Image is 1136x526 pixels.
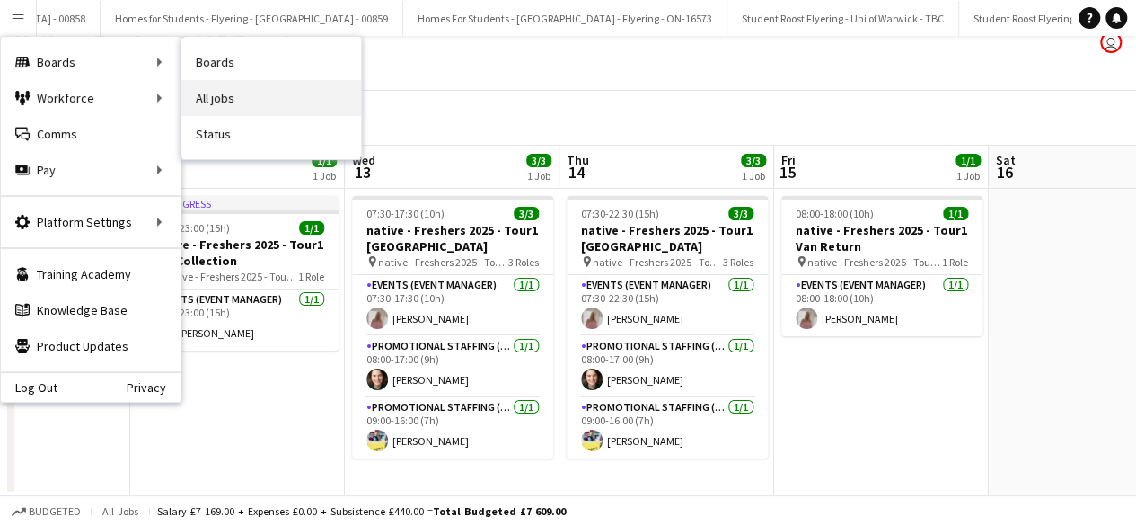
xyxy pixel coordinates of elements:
[181,44,361,80] a: Boards
[312,154,337,167] span: 1/1
[137,196,339,351] app-job-card: In progress08:00-23:00 (15h)1/1native - Freshers 2025 - Tour1 Van Collection native - Freshers 20...
[29,505,81,518] span: Budgeted
[366,207,445,220] span: 07:30-17:30 (10h)
[181,116,361,152] a: Status
[1,328,181,364] a: Product Updates
[567,196,768,459] app-job-card: 07:30-22:30 (15h)3/3native - Freshers 2025 - Tour1 [GEOGRAPHIC_DATA] native - Freshers 2025 - Tou...
[352,275,553,336] app-card-role: Events (Event Manager)1/107:30-17:30 (10h)[PERSON_NAME]
[352,397,553,459] app-card-role: Promotional Staffing (Brand Ambassadors)1/109:00-16:00 (7h)[PERSON_NAME]
[352,196,553,459] app-job-card: 07:30-17:30 (10h)3/3native - Freshers 2025 - Tour1 [GEOGRAPHIC_DATA] native - Freshers 2025 - Tou...
[1,256,181,292] a: Training Academy
[313,169,336,183] div: 1 Job
[514,207,539,220] span: 3/3
[781,222,982,254] h3: native - Freshers 2025 - Tour1 Van Return
[593,255,723,269] span: native - Freshers 2025 - Tour1 [GEOGRAPHIC_DATA]
[352,336,553,397] app-card-role: Promotional Staffing (Brand Ambassadors)1/108:00-17:00 (9h)[PERSON_NAME]
[157,504,566,518] div: Salary £7 169.00 + Expenses £0.00 + Subsistence £440.00 =
[527,169,550,183] div: 1 Job
[352,222,553,254] h3: native - Freshers 2025 - Tour1 [GEOGRAPHIC_DATA]
[567,275,768,336] app-card-role: Events (Event Manager)1/107:30-22:30 (15h)[PERSON_NAME]
[807,255,942,269] span: native - Freshers 2025 - Tour1 Van Return
[152,221,230,235] span: 08:00-23:00 (15h)
[1,152,181,188] div: Pay
[403,1,727,36] button: Homes For Students - [GEOGRAPHIC_DATA] - Flyering - ON-16573
[137,196,339,210] div: In progress
[956,169,980,183] div: 1 Job
[137,236,339,269] h3: native - Freshers 2025 - Tour1 Van Collection
[352,152,375,168] span: Wed
[1,204,181,240] div: Platform Settings
[728,207,753,220] span: 3/3
[567,222,768,254] h3: native - Freshers 2025 - Tour1 [GEOGRAPHIC_DATA]
[1,292,181,328] a: Knowledge Base
[943,207,968,220] span: 1/1
[1,380,57,395] a: Log Out
[727,1,959,36] button: Student Roost Flyering - Uni of Warwick - TBC
[101,1,403,36] button: Homes for Students - Flyering - [GEOGRAPHIC_DATA] - 00859
[508,255,539,269] span: 3 Roles
[299,221,324,235] span: 1/1
[137,290,339,351] app-card-role: Events (Event Manager)1/108:00-23:00 (15h)[PERSON_NAME]
[378,255,508,269] span: native - Freshers 2025 - Tour1 [GEOGRAPHIC_DATA]
[993,162,1016,183] span: 16
[1,80,181,116] div: Workforce
[99,504,142,518] span: All jobs
[581,207,659,220] span: 07:30-22:30 (15h)
[567,397,768,459] app-card-role: Promotional Staffing (Brand Ambassadors)1/109:00-16:00 (7h)[PERSON_NAME]
[567,336,768,397] app-card-role: Promotional Staffing (Brand Ambassadors)1/108:00-17:00 (9h)[PERSON_NAME]
[1,116,181,152] a: Comms
[433,504,566,518] span: Total Budgeted £7 609.00
[298,270,324,283] span: 1 Role
[526,154,551,167] span: 3/3
[723,255,753,269] span: 3 Roles
[181,80,361,116] a: All jobs
[567,152,589,168] span: Thu
[781,275,982,336] app-card-role: Events (Event Manager)1/108:00-18:00 (10h)[PERSON_NAME]
[955,154,981,167] span: 1/1
[996,152,1016,168] span: Sat
[564,162,589,183] span: 14
[349,162,375,183] span: 13
[127,380,181,395] a: Privacy
[1,44,181,80] div: Boards
[781,152,796,168] span: Fri
[741,154,766,167] span: 3/3
[742,169,765,183] div: 1 Job
[779,162,796,183] span: 15
[781,196,982,336] app-job-card: 08:00-18:00 (10h)1/1native - Freshers 2025 - Tour1 Van Return native - Freshers 2025 - Tour1 Van ...
[942,255,968,269] span: 1 Role
[796,207,874,220] span: 08:00-18:00 (10h)
[9,502,84,522] button: Budgeted
[163,270,298,283] span: native - Freshers 2025 - Tour1 Van Collection
[1100,31,1122,53] app-user-avatar: Crowd Crew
